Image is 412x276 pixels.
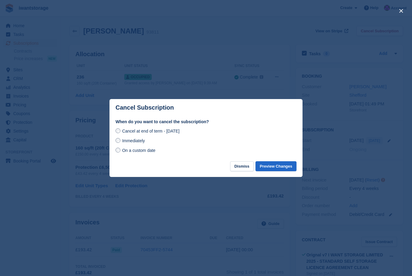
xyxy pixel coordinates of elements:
p: Cancel Subscription [116,104,174,111]
span: On a custom date [122,148,156,153]
button: Dismiss [230,161,254,171]
label: When do you want to cancel the subscription? [116,119,296,125]
input: Cancel at end of term - [DATE] [116,128,120,133]
button: close [396,6,406,16]
span: Immediately [122,138,145,143]
button: Preview Changes [255,161,296,171]
input: Immediately [116,138,120,143]
input: On a custom date [116,148,120,152]
span: Cancel at end of term - [DATE] [122,129,179,133]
